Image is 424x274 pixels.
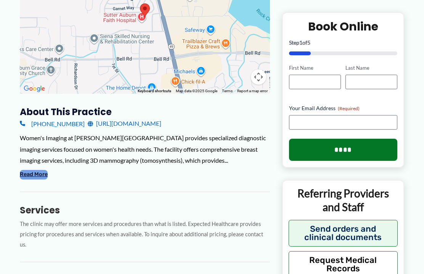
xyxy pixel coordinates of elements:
[237,89,268,93] a: Report a map error
[251,69,266,85] button: Map camera controls
[22,84,47,94] img: Google
[289,64,341,72] label: First Name
[222,89,233,93] a: Terms (opens in new tab)
[22,84,47,94] a: Open this area in Google Maps (opens a new window)
[20,132,270,166] div: Women's Imaging at [PERSON_NAME][GEOGRAPHIC_DATA] provides specialized diagnostic imaging service...
[299,39,302,46] span: 1
[20,170,48,179] button: Read More
[289,19,397,34] h2: Book Online
[338,106,360,111] span: (Required)
[20,204,270,216] h3: Services
[20,106,270,118] h3: About this practice
[176,89,217,93] span: Map data ©2025 Google
[345,64,397,72] label: Last Name
[289,220,398,246] button: Send orders and clinical documents
[20,219,270,250] p: The clinic may offer more services and procedures than what is listed. Expected Healthcare provid...
[88,118,161,129] a: [URL][DOMAIN_NAME]
[289,186,398,214] p: Referring Providers and Staff
[289,40,397,45] p: Step of
[289,104,397,112] label: Your Email Address
[20,118,85,129] a: [PHONE_NUMBER]
[307,39,310,46] span: 5
[138,88,171,94] button: Keyboard shortcuts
